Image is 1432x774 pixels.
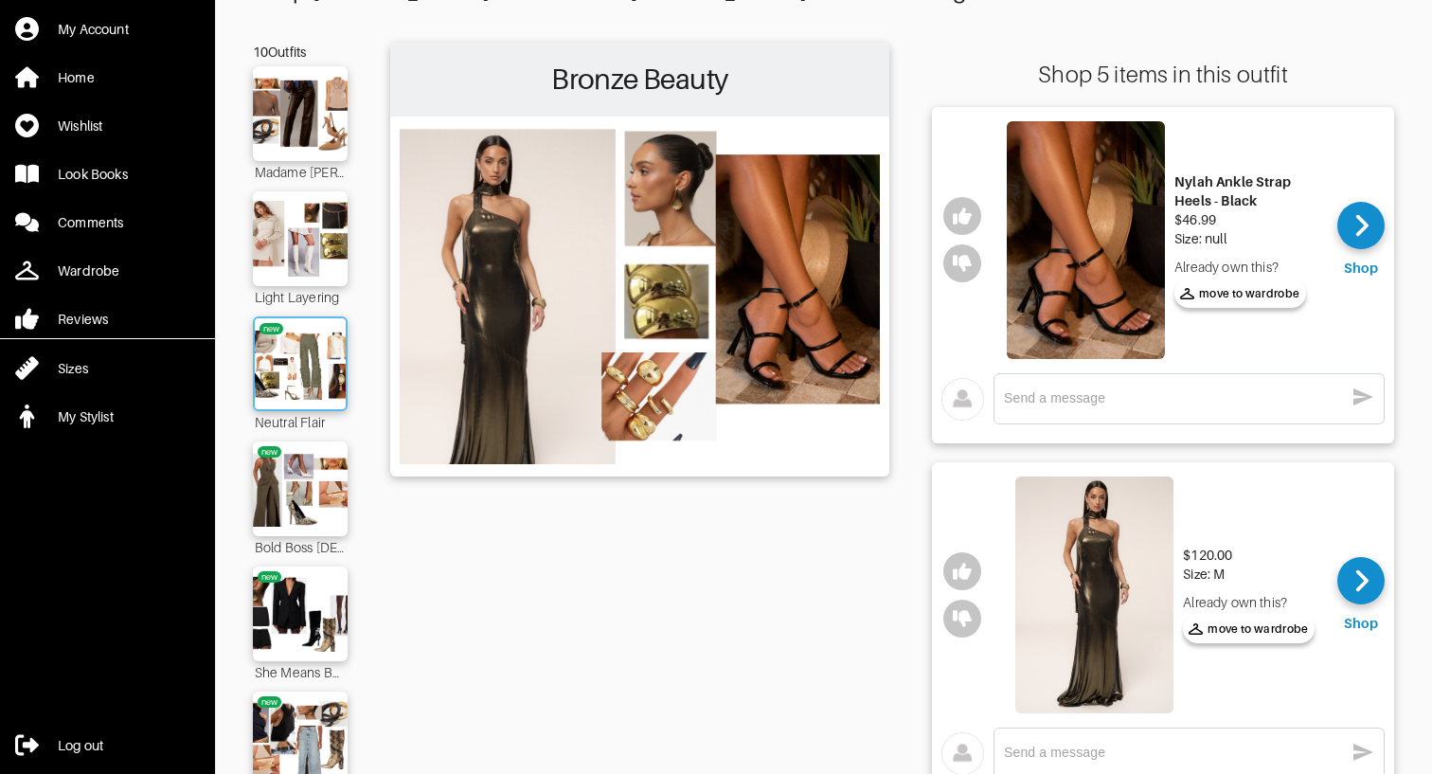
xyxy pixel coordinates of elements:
[1183,593,1315,612] div: Already own this?
[400,126,880,464] img: Outfit Bronze Beauty
[246,76,354,152] img: Outfit Madame Mocha Latte
[1180,285,1300,302] span: move to wardrobe
[58,736,103,755] div: Log out
[1174,172,1323,210] div: Nylah Ankle Strap Heels - Black
[261,571,278,583] div: new
[1344,259,1378,278] div: Shop
[261,446,278,458] div: new
[1174,229,1323,248] div: Size: null
[1174,210,1323,229] div: $46.99
[58,359,88,378] div: Sizes
[58,407,114,426] div: My Stylist
[1183,615,1315,643] button: move to wardrobe
[253,411,348,432] div: Neutral Flair
[58,117,102,135] div: Wishlist
[1174,258,1323,277] div: Already own this?
[1337,202,1385,278] a: Shop
[253,286,348,307] div: Light Layering
[246,451,354,527] img: Outfit Bold Boss Lady
[1007,121,1165,359] img: Nylah Ankle Strap Heels - Black
[253,43,348,62] div: 10 Outfits
[1344,614,1378,633] div: Shop
[1337,557,1385,633] a: Shop
[58,310,108,329] div: Reviews
[253,536,348,557] div: Bold Boss [DEMOGRAPHIC_DATA]
[249,328,351,400] img: Outfit Neutral Flair
[1183,565,1315,584] div: Size: M
[246,201,354,277] img: Outfit Light Layering
[58,261,119,280] div: Wardrobe
[1183,546,1315,565] div: $120.00
[253,661,348,682] div: She Means Business
[246,576,354,652] img: Outfit She Means Business
[253,161,348,182] div: Madame [PERSON_NAME]
[1189,621,1309,638] span: move to wardrobe
[58,20,129,39] div: My Account
[400,52,880,107] h2: Bronze Beauty
[261,696,278,708] div: new
[941,378,984,421] img: avatar
[263,323,280,334] div: new
[1174,279,1306,308] button: move to wardrobe
[932,62,1394,88] div: Shop 5 items in this outfit
[58,213,123,232] div: Comments
[1015,477,1173,714] img: wZ9nJRtbXFPL3phXLJuhSNFf
[58,165,128,184] div: Look Books
[58,68,95,87] div: Home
